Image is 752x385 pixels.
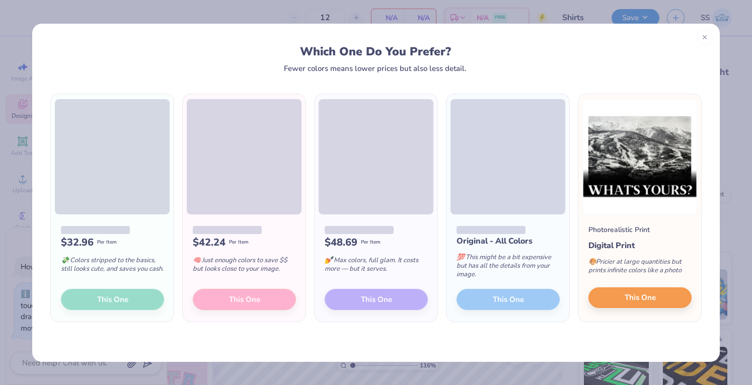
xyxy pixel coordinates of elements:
div: Max colors, full glam. It costs more — but it serves. [325,250,428,283]
span: $ 32.96 [61,235,94,250]
span: This One [625,292,656,303]
div: This might be a bit expensive but has all the details from your image. [457,247,560,289]
div: Digital Print [588,240,692,252]
span: Per Item [361,239,381,246]
div: Colors stripped to the basics, still looks cute, and saves you cash. [61,250,164,283]
button: This One [588,287,692,309]
span: $ 42.24 [193,235,225,250]
span: $ 48.69 [325,235,357,250]
span: 🎨 [588,257,596,266]
div: Which One Do You Prefer? [60,45,692,58]
div: Original - All Colors [457,235,560,247]
div: Fewer colors means lower prices but also less detail. [284,64,467,72]
span: Per Item [229,239,249,246]
span: 💅 [325,256,333,265]
div: Photorealistic Print [588,224,650,235]
span: 💸 [61,256,69,265]
span: 💯 [457,253,465,262]
img: Photorealistic preview [582,99,697,214]
div: Just enough colors to save $$ but looks close to your image. [193,250,296,283]
span: 🧠 [193,256,201,265]
div: Pricier at large quantities but prints infinite colors like a photo [588,252,692,285]
span: Per Item [97,239,117,246]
